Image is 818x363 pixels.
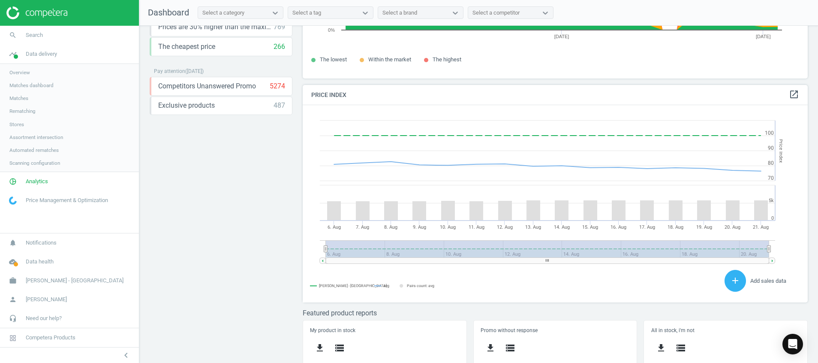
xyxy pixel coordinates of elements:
[554,34,569,39] tspan: [DATE]
[472,9,520,17] div: Select a competitor
[148,7,189,18] span: Dashboard
[651,327,800,333] h5: All in stock, i'm not
[9,197,17,205] img: wGWNvw8QSZomAAAAABJRU5ErkJggg==
[26,334,75,342] span: Competera Products
[725,270,746,292] button: add
[651,338,671,358] button: get_app
[274,42,285,51] div: 266
[303,85,808,105] h4: Price Index
[668,224,683,230] tspan: 18. Aug
[725,224,740,230] tspan: 20. Aug
[440,224,456,230] tspan: 10. Aug
[505,343,515,353] i: storage
[5,173,21,190] i: pie_chart_outlined
[481,338,500,358] button: get_app
[782,334,803,354] div: Open Intercom Messenger
[768,145,774,151] text: 90
[9,95,28,102] span: Matches
[356,224,369,230] tspan: 7. Aug
[730,275,740,286] i: add
[9,108,36,115] span: Rematching
[5,235,21,251] i: notifications
[26,50,57,58] span: Data delivery
[433,56,461,63] span: The highest
[384,224,397,230] tspan: 8. Aug
[789,89,799,100] a: open_in_new
[26,178,48,185] span: Analytics
[320,56,347,63] span: The lowest
[292,9,321,17] div: Select a tag
[26,277,123,284] span: [PERSON_NAME] - [GEOGRAPHIC_DATA]
[328,224,341,230] tspan: 6. Aug
[769,198,774,203] text: 5k
[158,22,274,32] span: Prices are 30% higher than the maximal
[9,69,30,76] span: Overview
[582,224,598,230] tspan: 15. Aug
[26,239,57,247] span: Notifications
[382,9,417,17] div: Select a brand
[9,134,63,141] span: Assortment intersection
[9,82,54,89] span: Matches dashboard
[413,224,426,230] tspan: 9. Aug
[696,224,712,230] tspan: 19. Aug
[497,224,513,230] tspan: 12. Aug
[5,254,21,270] i: cloud_done
[154,68,185,74] span: Pay attention
[778,139,784,163] tspan: Price Index
[158,42,215,51] span: The cheapest price
[639,224,655,230] tspan: 17. Aug
[5,310,21,327] i: headset_mic
[485,343,496,353] i: get_app
[315,343,325,353] i: get_app
[5,27,21,43] i: search
[202,9,244,17] div: Select a category
[330,338,349,358] button: storage
[368,56,411,63] span: Within the market
[319,284,387,288] tspan: [PERSON_NAME] - [GEOGRAPHIC_DATA]
[5,46,21,62] i: timeline
[26,197,108,204] span: Price Management & Optimization
[481,327,630,333] h5: Promo without response
[753,224,769,230] tspan: 21. Aug
[26,296,67,303] span: [PERSON_NAME]
[756,34,771,39] tspan: [DATE]
[26,258,54,266] span: Data health
[310,338,330,358] button: get_app
[185,68,204,74] span: ( [DATE] )
[500,338,520,358] button: storage
[771,215,774,221] text: 0
[5,291,21,308] i: person
[671,338,691,358] button: storage
[9,121,24,128] span: Stores
[469,224,484,230] tspan: 11. Aug
[270,82,285,91] div: 5274
[9,147,59,154] span: Automated rematches
[765,130,774,136] text: 100
[26,31,43,39] span: Search
[554,224,570,230] tspan: 14. Aug
[750,278,786,284] span: Add sales data
[5,272,21,289] i: work
[121,350,131,360] i: chevron_left
[310,327,459,333] h5: My product in stock
[9,160,60,166] span: Scanning configuration
[768,175,774,181] text: 70
[158,101,215,110] span: Exclusive products
[334,343,345,353] i: storage
[274,22,285,32] div: 769
[768,160,774,166] text: 80
[610,224,626,230] tspan: 16. Aug
[656,343,666,353] i: get_app
[158,82,256,91] span: Competitors Unanswered Promo
[676,343,686,353] i: storage
[6,6,67,19] img: ajHJNr6hYgQAAAAASUVORK5CYII=
[303,309,808,317] h3: Featured product reports
[407,284,434,288] tspan: Pairs count: avg
[525,224,541,230] tspan: 13. Aug
[274,101,285,110] div: 487
[328,27,335,33] text: 0%
[383,284,389,288] tspan: avg
[26,315,62,322] span: Need our help?
[115,350,137,361] button: chevron_left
